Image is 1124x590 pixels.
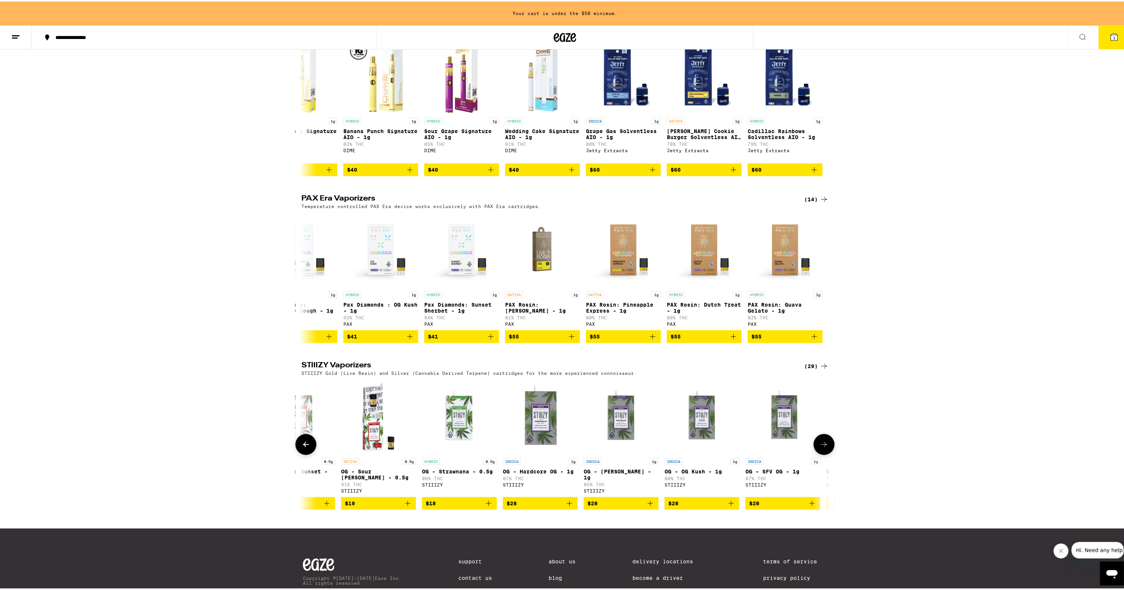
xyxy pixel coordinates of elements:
[745,378,820,496] a: Open page for OG - SFV OG - 1g from STIIIZY
[571,290,580,296] p: 1g
[665,457,683,463] p: INDICA
[826,496,901,508] button: Add to bag
[424,162,499,175] button: Add to bag
[804,193,829,202] div: (14)
[584,496,659,508] button: Add to bag
[586,37,661,112] img: Jetty Extracts - Grape Gas Solventless AIO - 1g
[422,481,497,486] div: STIIIZY
[586,147,661,151] div: Jetty Extracts
[424,116,442,123] p: HYBRID
[422,457,440,463] p: HYBRID
[343,140,418,145] p: 83% THC
[341,496,416,508] button: Add to bag
[632,557,707,563] a: Delivery Locations
[667,211,742,329] a: Open page for PAX Rosin: Dutch Treat - 1g from PAX
[301,193,792,202] h2: PAX Era Vaporizers
[668,499,678,505] span: $28
[745,481,820,486] div: STIIIZY
[749,499,759,505] span: $28
[763,574,827,580] a: Privacy Policy
[343,290,361,296] p: HYBRID
[586,211,661,329] a: Open page for PAX Rosin: Pineapple Express - 1g from PAX
[503,481,578,486] div: STIIIZY
[586,300,661,312] p: PAX Rosin: Pineapple Express - 1g
[826,481,901,486] div: STIIIZY
[505,211,580,286] img: PAX - PAX Rosin: Jack Herer - 1g
[505,320,580,325] div: PAX
[503,378,578,496] a: Open page for OG - Hardcore OG - 1g from STIIIZY
[667,300,742,312] p: PAX Rosin: Dutch Treat - 1g
[441,37,483,112] img: DIME - Sour Grape Signature AIO - 1g
[745,378,820,453] img: STIIIZY - OG - SFV OG - 1g
[505,37,580,112] img: DIME - Wedding Cake Signature AIO - 1g
[262,300,337,312] p: Pax Diamonds: Strawberry Cough - 1g
[665,496,739,508] button: Add to bag
[748,127,823,139] p: Cadillac Rainbows Solventless AIO - 1g
[301,360,792,369] h2: STIIIZY Vaporizers
[667,314,742,319] p: 80% THC
[586,37,661,162] a: Open page for Grape Gas Solventless AIO - 1g from Jetty Extracts
[490,116,499,123] p: 1g
[503,457,521,463] p: INDICA
[671,165,681,171] span: $60
[505,314,580,319] p: 81% THC
[586,127,661,139] p: Grape Gas Solventless AIO - 1g
[748,116,766,123] p: HYBRID
[341,487,416,492] div: STIIIZY
[505,211,580,329] a: Open page for PAX Rosin: Jack Herer - 1g from PAX
[652,116,661,123] p: 1g
[667,127,742,139] p: [PERSON_NAME] Cookie Burger Solventless AIO - 1g
[665,481,739,486] div: STIIIZY
[260,378,335,453] img: STIIIZY - OG - Orange Sunset - 0.5g
[571,116,580,123] p: 1g
[826,378,901,496] a: Open page for OG - Watermelon Z - 1g from STIIIZY
[586,329,661,341] button: Add to bag
[262,211,337,329] a: Open page for Pax Diamonds: Strawberry Cough - 1g from PAX
[424,147,499,151] div: DIME
[428,332,438,338] span: $41
[811,457,820,463] p: 1g
[667,37,742,162] a: Open page for Tangie Cookie Burger Solventless AIO - 1g from Jetty Extracts
[409,116,418,123] p: 1g
[1100,560,1124,584] iframe: Button to launch messaging window
[262,314,337,319] p: 86% THC
[584,378,659,453] img: STIIIZY - OG - King Louis XIII - 1g
[1072,541,1124,557] iframe: Message from company
[422,378,497,496] a: Open page for OG - Strawnana - 0.5g from STIIIZY
[745,496,820,508] button: Add to bag
[763,557,827,563] a: Terms of Service
[262,320,337,325] div: PAX
[667,329,742,341] button: Add to bag
[665,475,739,479] p: 88% THC
[745,467,820,473] p: OG - SFV OG - 1g
[505,127,580,139] p: Wedding Cake Signature AIO - 1g
[733,290,742,296] p: 1g
[804,360,829,369] div: (29)
[505,116,523,123] p: HYBRID
[343,300,418,312] p: Pax Diamonds : OG Kush - 1g
[814,116,823,123] p: 1g
[341,457,359,463] p: SATIVA
[814,290,823,296] p: 1g
[632,574,707,580] a: Become a Driver
[830,499,840,505] span: $28
[328,290,337,296] p: 1g
[503,467,578,473] p: OG - Hardcore OG - 1g
[505,290,523,296] p: SATIVA
[424,211,499,286] img: PAX - Pax Diamonds: Sunset Sherbet - 1g
[505,329,580,341] button: Add to bag
[509,165,519,171] span: $40
[341,378,416,453] img: STIIIZY - OG - Sour Tangie - 0.5g
[422,378,497,453] img: STIIIZY - OG - Strawnana - 0.5g
[341,378,416,496] a: Open page for OG - Sour Tangie - 0.5g from STIIIZY
[745,457,763,463] p: INDICA
[745,475,820,479] p: 87% THC
[505,300,580,312] p: PAX Rosin: [PERSON_NAME] - 1g
[584,467,659,479] p: OG - [PERSON_NAME] - 1g
[586,140,661,145] p: 80% THC
[262,147,337,151] div: DIME
[549,574,576,580] a: Blog
[748,37,823,112] img: Jetty Extracts - Cadillac Rainbows Solventless AIO - 1g
[424,37,499,162] a: Open page for Sour Grape Signature AIO - 1g from DIME
[341,481,416,485] p: 91% THC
